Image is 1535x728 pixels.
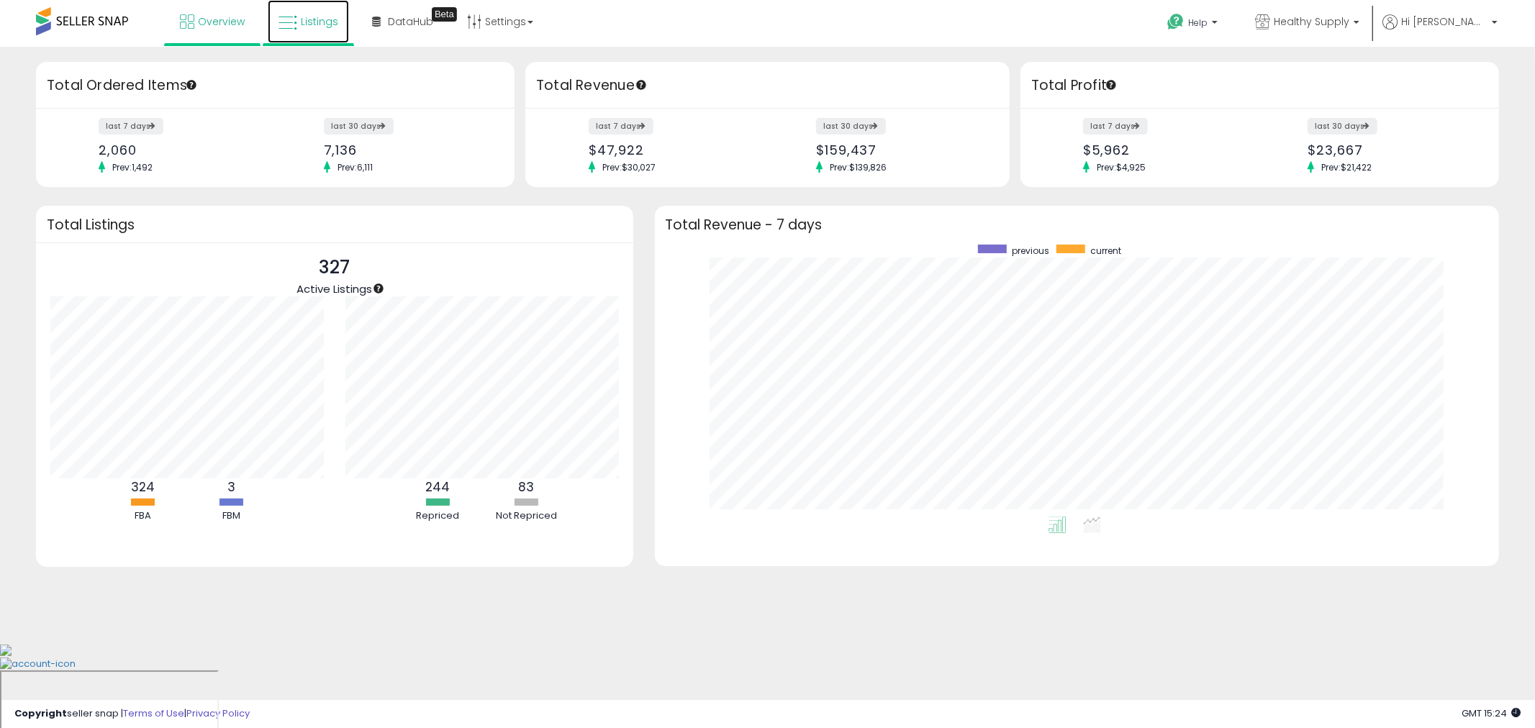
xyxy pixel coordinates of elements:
label: last 30 days [1308,118,1377,135]
b: 244 [425,478,450,496]
h3: Total Profit [1031,76,1488,96]
h3: Total Revenue - 7 days [666,219,1488,230]
span: previous [1012,245,1049,257]
div: FBM [188,509,274,523]
h3: Total Listings [47,219,622,230]
span: current [1090,245,1121,257]
span: Prev: $4,925 [1090,161,1153,173]
div: 2,060 [99,142,264,158]
label: last 7 days [99,118,163,135]
span: Prev: 6,111 [330,161,380,173]
h3: Total Revenue [536,76,999,96]
div: $159,437 [816,142,984,158]
div: Tooltip anchor [185,78,198,91]
b: 83 [518,478,534,496]
div: Not Repriced [483,509,569,523]
a: Hi [PERSON_NAME] [1382,14,1498,47]
span: Prev: 1,492 [105,161,160,173]
div: Tooltip anchor [1105,78,1118,91]
div: 7,136 [324,142,489,158]
span: Prev: $21,422 [1314,161,1379,173]
b: 3 [227,478,235,496]
div: Repriced [394,509,481,523]
div: Tooltip anchor [635,78,648,91]
span: Healthy Supply [1274,14,1349,29]
span: Hi [PERSON_NAME] [1401,14,1488,29]
div: $23,667 [1308,142,1473,158]
span: Prev: $30,027 [595,161,663,173]
a: Help [1156,2,1232,47]
span: Listings [301,14,338,29]
label: last 7 days [589,118,653,135]
i: Get Help [1167,13,1185,31]
div: $5,962 [1083,142,1249,158]
span: Prev: $139,826 [823,161,894,173]
h3: Total Ordered Items [47,76,504,96]
label: last 7 days [1083,118,1148,135]
span: Overview [198,14,245,29]
span: Active Listings [296,281,372,296]
label: last 30 days [324,118,394,135]
span: DataHub [388,14,433,29]
div: FBA [99,509,186,523]
div: Tooltip anchor [372,282,385,295]
div: $47,922 [589,142,757,158]
label: last 30 days [816,118,886,135]
b: 324 [131,478,155,496]
p: 327 [296,254,372,281]
span: Help [1188,17,1208,29]
div: Tooltip anchor [432,7,457,22]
